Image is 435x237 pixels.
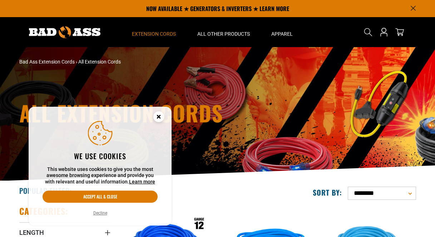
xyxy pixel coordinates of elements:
span: Apparel [271,31,293,37]
img: Bad Ass Extension Cords [29,26,100,38]
h2: Popular Filter: [19,186,72,195]
summary: All Other Products [187,17,261,47]
summary: Extension Cords [121,17,187,47]
h2: We use cookies [43,151,158,161]
span: › [76,59,77,65]
button: Accept all & close [43,191,158,203]
nav: breadcrumbs [19,58,280,66]
summary: Search [362,26,374,38]
a: Learn more [129,179,155,185]
label: Sort by: [313,188,342,197]
span: All Extension Cords [78,59,121,65]
h1: All Extension Cords [19,102,280,123]
a: Bad Ass Extension Cords [19,59,75,65]
span: Extension Cords [132,31,176,37]
h2: Categories: [19,206,69,217]
p: This website uses cookies to give you the most awesome browsing experience and provide you with r... [43,166,158,185]
span: All Other Products [197,31,250,37]
summary: Apparel [261,17,303,47]
aside: Cookie Consent [29,107,172,226]
button: Decline [91,210,109,217]
span: Length [19,228,44,237]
